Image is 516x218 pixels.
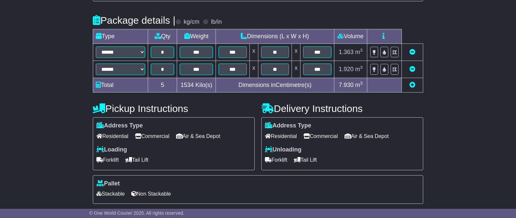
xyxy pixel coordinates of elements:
span: © One World Courier 2025. All rights reserved. [89,210,184,216]
td: x [292,61,300,78]
sup: 3 [360,81,363,86]
span: Commercial [303,131,338,141]
label: kg/cm [184,18,199,26]
span: 1.363 [339,49,353,55]
h4: Package details | [93,15,175,26]
td: 5 [148,78,177,93]
span: 7.930 [339,82,353,88]
span: m [355,66,363,72]
td: x [249,61,258,78]
td: x [249,44,258,61]
td: Kilo(s) [177,78,216,93]
td: Dimensions in Centimetre(s) [216,78,334,93]
span: Air & Sea Depot [345,131,389,141]
a: Remove this item [409,66,415,72]
span: Air & Sea Depot [176,131,220,141]
span: m [355,82,363,88]
h4: Delivery Instructions [261,103,423,114]
label: Pallet [96,180,120,187]
label: lb/in [211,18,222,26]
a: Remove this item [409,49,415,55]
span: Stackable [96,189,125,199]
span: 1534 [181,82,194,88]
span: Tail Lift [125,155,148,165]
span: Tail Lift [294,155,317,165]
td: Weight [177,29,216,44]
label: Loading [96,146,127,153]
td: Dimensions (L x W x H) [216,29,334,44]
sup: 3 [360,48,363,53]
td: Total [93,78,148,93]
h4: Pickup Instructions [93,103,255,114]
td: Qty [148,29,177,44]
label: Unloading [265,146,301,153]
td: Volume [334,29,367,44]
label: Address Type [265,122,311,129]
span: Non Stackable [131,189,171,199]
span: Forklift [96,155,119,165]
a: Add new item [409,82,415,88]
td: Type [93,29,148,44]
span: Residential [96,131,128,141]
span: m [355,49,363,55]
span: Commercial [135,131,169,141]
span: Residential [265,131,297,141]
td: x [292,44,300,61]
sup: 3 [360,65,363,70]
span: Forklift [265,155,287,165]
label: Address Type [96,122,143,129]
span: 1.920 [339,66,353,72]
